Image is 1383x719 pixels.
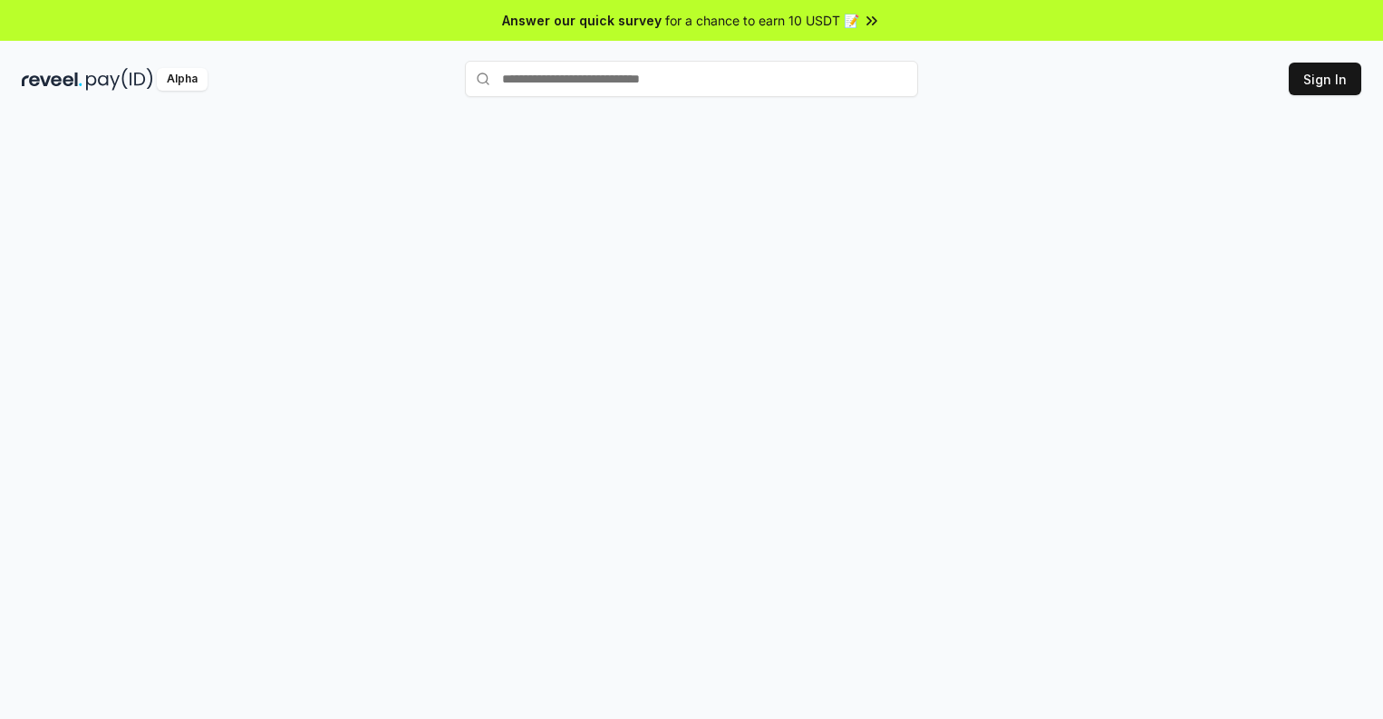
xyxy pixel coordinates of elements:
[157,68,208,91] div: Alpha
[1289,63,1361,95] button: Sign In
[22,68,82,91] img: reveel_dark
[502,11,662,30] span: Answer our quick survey
[665,11,859,30] span: for a chance to earn 10 USDT 📝
[86,68,153,91] img: pay_id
